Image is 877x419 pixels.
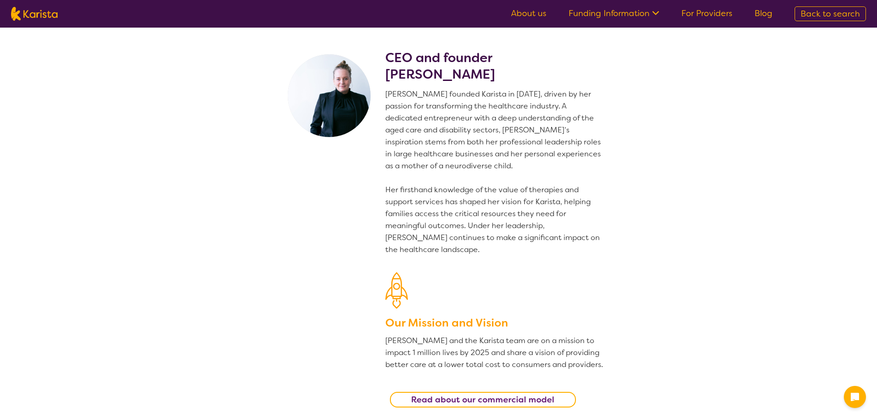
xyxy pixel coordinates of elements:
h3: Our Mission and Vision [385,315,604,331]
p: [PERSON_NAME] and the Karista team are on a mission to impact 1 million lives by 2025 and share a... [385,335,604,371]
span: Back to search [801,8,860,19]
img: Our Mission [385,272,408,309]
b: Read about our commercial model [411,394,554,405]
a: Back to search [795,6,866,21]
a: Blog [755,8,772,19]
a: For Providers [681,8,732,19]
img: Karista logo [11,7,58,21]
a: Funding Information [569,8,659,19]
p: [PERSON_NAME] founded Karista in [DATE], driven by her passion for transforming the healthcare in... [385,88,604,256]
a: About us [511,8,546,19]
h2: CEO and founder [PERSON_NAME] [385,50,604,83]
